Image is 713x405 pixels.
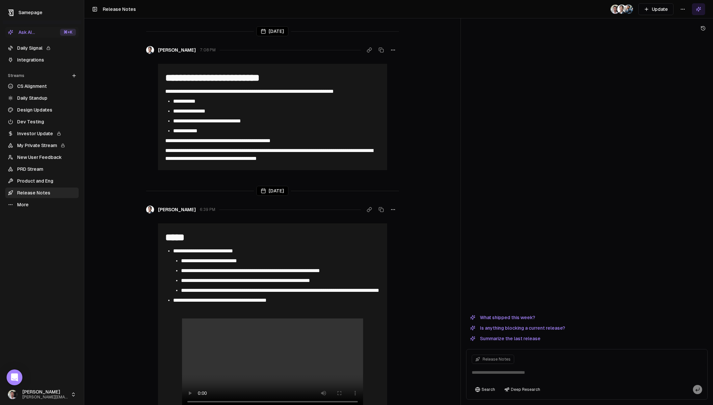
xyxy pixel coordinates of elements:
div: [DATE] [256,26,288,36]
div: Streams [5,70,79,81]
a: Product and Eng [5,176,79,186]
span: Release Notes [103,7,136,12]
img: _image [617,5,626,14]
img: 1695405595226.jpeg [624,5,633,14]
div: Ask AI... [8,29,35,36]
button: [PERSON_NAME][PERSON_NAME][EMAIL_ADDRESS] [5,387,79,402]
span: Samepage [18,10,42,15]
a: My Private Stream [5,140,79,151]
div: Open Intercom Messenger [7,369,22,385]
img: _image [8,390,17,399]
a: Dev Testing [5,116,79,127]
span: [PERSON_NAME] [22,389,68,395]
span: [PERSON_NAME] [158,206,196,213]
a: CS Alignment [5,81,79,91]
a: Investor Update [5,128,79,139]
span: [PERSON_NAME] [158,47,196,53]
div: ⌘ +K [60,29,76,36]
img: _image [146,46,154,54]
a: New User Feedback [5,152,79,163]
a: More [5,199,79,210]
button: Is anything blocking a current release? [466,324,569,332]
a: Daily Standup [5,93,79,103]
span: [PERSON_NAME][EMAIL_ADDRESS] [22,395,68,400]
button: Deep Research [501,385,543,394]
button: Update [638,3,673,15]
img: _image [611,5,620,14]
button: What shipped this week? [466,314,539,321]
a: Design Updates [5,105,79,115]
button: Summarize the last release [466,335,544,342]
a: Daily Signal [5,43,79,53]
span: 7:08 PM [200,47,216,53]
span: Release Notes [483,357,511,362]
a: Integrations [5,55,79,65]
a: PRD Stream [5,164,79,174]
a: Release Notes [5,188,79,198]
img: _image [146,206,154,214]
div: [DATE] [256,186,288,196]
span: 6:39 PM [200,207,215,212]
button: Ask AI...⌘+K [5,27,79,38]
button: Search [472,385,498,394]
